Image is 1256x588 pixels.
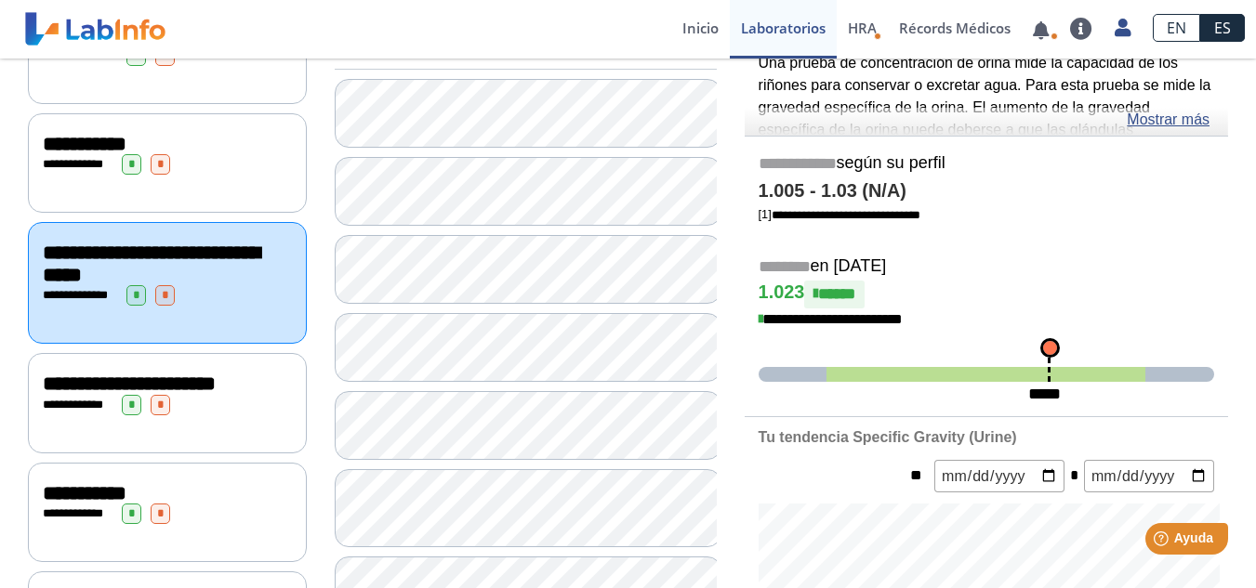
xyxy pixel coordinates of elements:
[1200,14,1245,42] a: ES
[848,19,877,37] span: HRA
[1153,14,1200,42] a: EN
[759,256,1214,278] h5: en [DATE]
[759,180,1214,203] h4: 1.005 - 1.03 (N/A)
[1127,109,1210,131] a: Mostrar más
[934,460,1064,492] input: mm/dd/yyyy
[759,429,1017,445] b: Tu tendencia Specific Gravity (Urine)
[759,153,1214,175] h5: según su perfil
[1091,516,1236,568] iframe: Help widget launcher
[1084,460,1214,492] input: mm/dd/yyyy
[759,207,920,221] a: [1]
[759,281,1214,308] h4: 1.023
